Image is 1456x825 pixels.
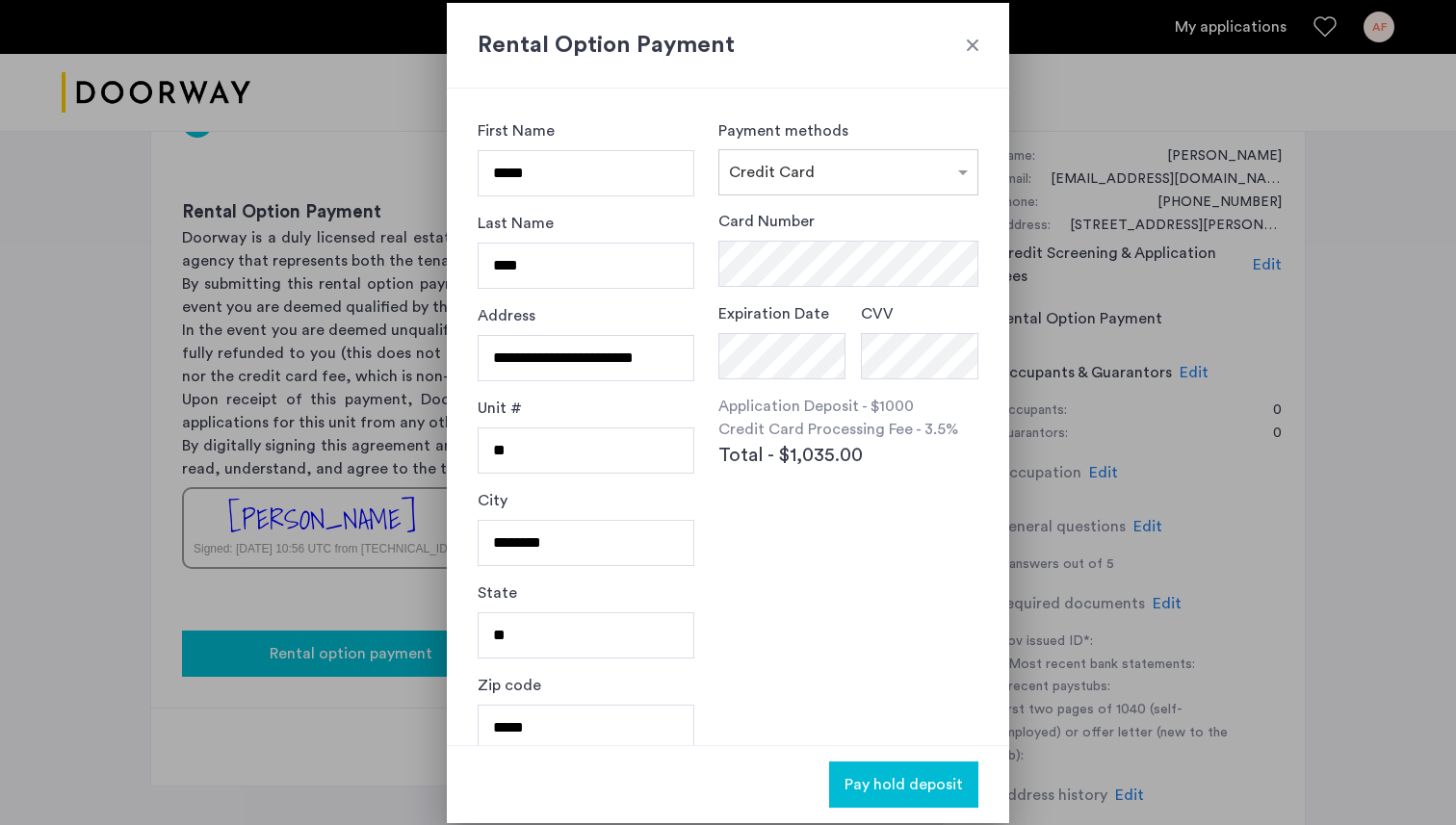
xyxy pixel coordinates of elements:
h2: Rental Option Payment [478,28,978,63]
label: City [478,489,507,512]
span: Pay hold deposit [845,773,963,796]
button: button [829,761,978,808]
label: First Name [478,119,555,142]
label: Unit # [478,397,522,420]
span: Total - $1,035.00 [718,441,863,470]
label: CVV [861,302,894,325]
p: Application Deposit - $1000 [718,395,978,418]
p: Credit Card Processing Fee - 3.5% [718,418,978,441]
label: Payment methods [718,123,848,139]
span: Credit Card [729,165,815,180]
label: State [478,581,517,605]
label: Card Number [718,210,815,233]
label: Last Name [478,212,554,235]
label: Address [478,304,535,327]
label: Zip code [478,674,541,697]
label: Expiration Date [718,302,829,325]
